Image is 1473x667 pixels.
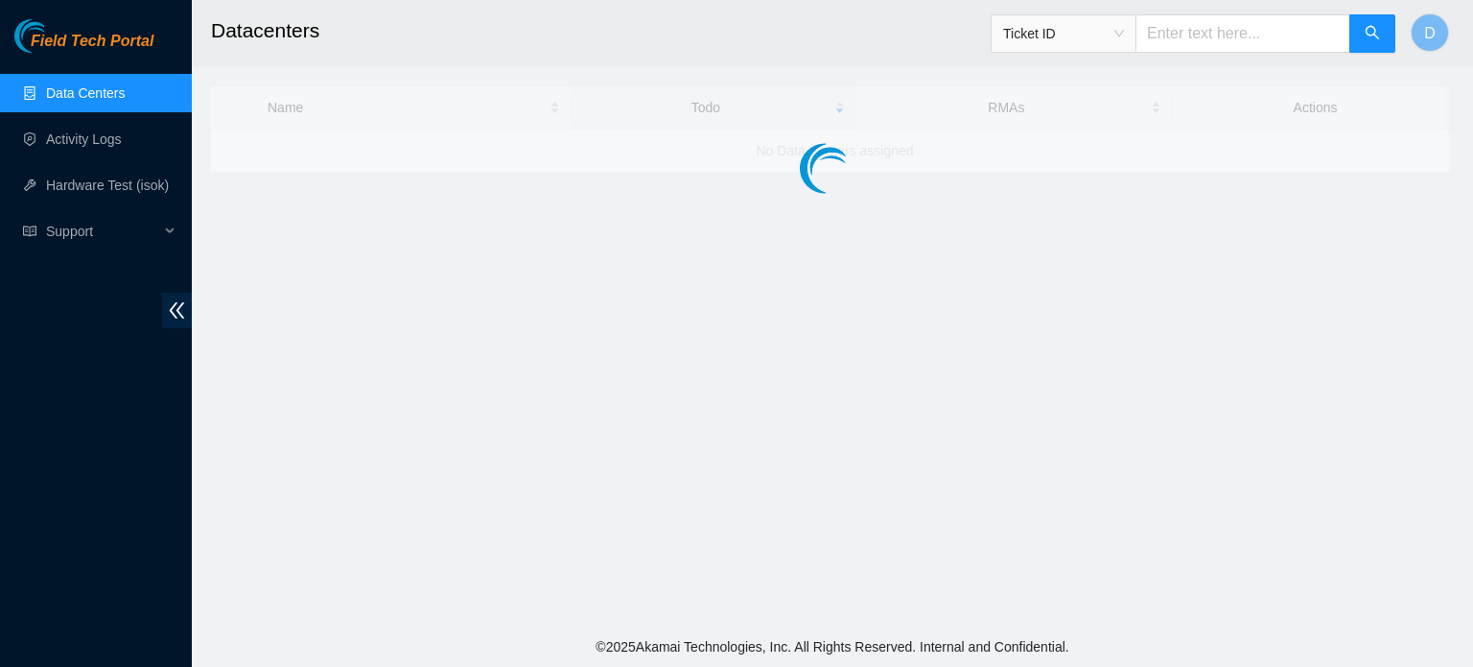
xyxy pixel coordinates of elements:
[1365,25,1380,43] span: search
[192,627,1473,667] footer: © 2025 Akamai Technologies, Inc. All Rights Reserved. Internal and Confidential.
[14,19,97,53] img: Akamai Technologies
[46,178,169,193] a: Hardware Test (isok)
[14,35,153,60] a: Akamai TechnologiesField Tech Portal
[46,131,122,147] a: Activity Logs
[31,33,153,51] span: Field Tech Portal
[1349,14,1395,53] button: search
[46,85,125,101] a: Data Centers
[1411,13,1449,52] button: D
[1424,21,1436,45] span: D
[46,212,159,250] span: Support
[162,293,192,328] span: double-left
[1135,14,1350,53] input: Enter text here...
[23,225,36,238] span: read
[1003,19,1124,48] span: Ticket ID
